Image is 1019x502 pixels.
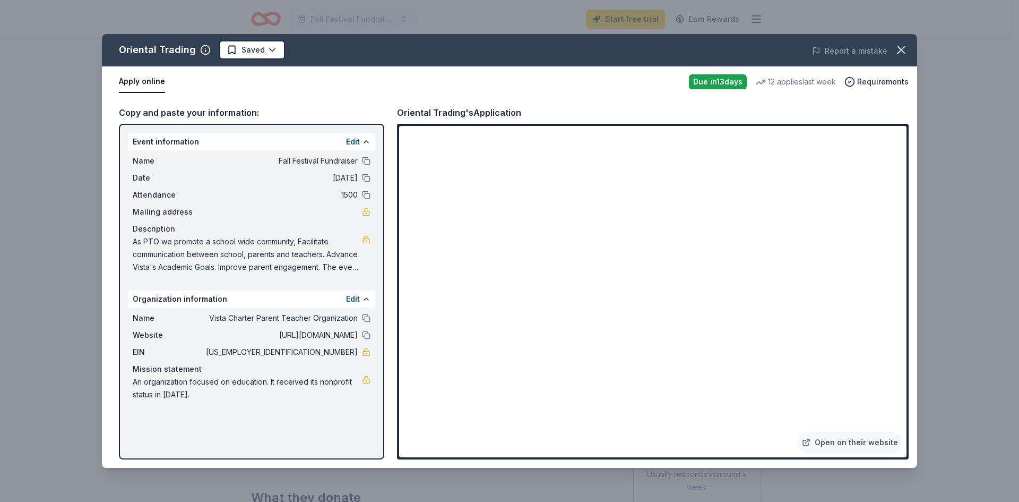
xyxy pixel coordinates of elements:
[844,75,909,88] button: Requirements
[798,432,902,453] a: Open on their website
[119,106,384,120] div: Copy and paste your information:
[133,363,370,376] div: Mission statement
[133,312,204,325] span: Name
[133,376,362,401] span: An organization focused on education. It received its nonprofit status in [DATE].
[133,235,362,274] span: As PTO we promote a school wide community, Facilitate communication between school, parents and t...
[204,312,358,325] span: Vista Charter Parent Teacher Organization
[219,40,285,59] button: Saved
[128,291,375,308] div: Organization information
[204,329,358,342] span: [URL][DOMAIN_NAME]
[133,329,204,342] span: Website
[689,74,747,89] div: Due in 13 days
[204,155,358,167] span: Fall Festival Fundraiser
[346,293,360,305] button: Edit
[119,41,196,58] div: Oriental Trading
[133,155,204,167] span: Name
[204,346,358,359] span: [US_EMPLOYER_IDENTIFICATION_NUMBER]
[204,172,358,184] span: [DATE]
[346,135,360,148] button: Edit
[133,346,204,359] span: EIN
[133,206,204,218] span: Mailing address
[241,44,265,56] span: Saved
[119,71,165,93] button: Apply online
[812,45,887,57] button: Report a mistake
[128,133,375,150] div: Event information
[397,106,521,120] div: Oriental Trading's Application
[133,189,204,201] span: Attendance
[857,75,909,88] span: Requirements
[755,75,836,88] div: 12 applies last week
[133,172,204,184] span: Date
[133,223,370,235] div: Description
[204,189,358,201] span: 1500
